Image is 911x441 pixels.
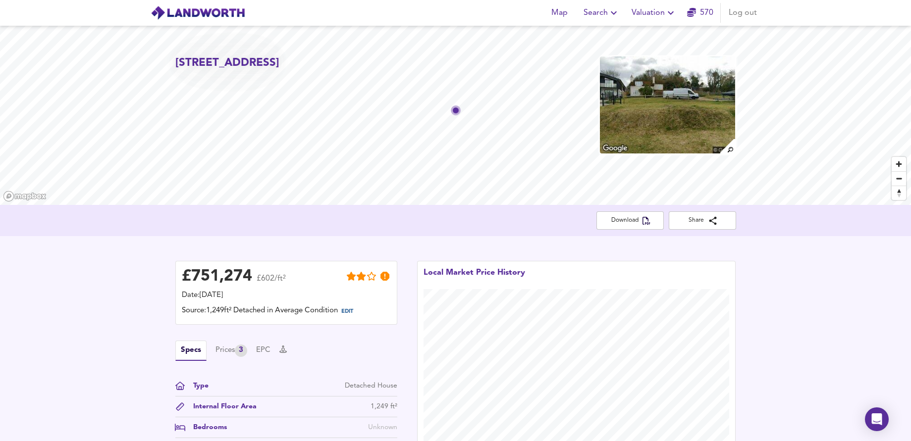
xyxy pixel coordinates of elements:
button: EPC [256,345,270,356]
button: Zoom in [892,157,906,171]
div: Internal Floor Area [185,401,257,412]
span: Valuation [632,6,677,20]
h2: [STREET_ADDRESS] [175,55,279,71]
div: Detached House [345,381,397,391]
div: Date: [DATE] [182,290,391,301]
button: Specs [175,341,207,361]
span: Unknown [368,424,397,431]
button: Share [669,211,736,230]
button: Log out [725,3,761,23]
span: £602/ft² [257,275,286,289]
div: 1,249 ft² [371,401,397,412]
span: Download [604,215,656,226]
span: Share [677,215,728,226]
button: 570 [685,3,716,23]
span: Map [548,6,572,20]
div: Prices [215,344,247,357]
button: Valuation [628,3,681,23]
span: Zoom out [892,172,906,186]
img: property [599,55,736,154]
div: Open Intercom Messenger [865,407,889,431]
div: Bedrooms [185,422,227,433]
button: Download [596,211,664,230]
div: Local Market Price History [424,267,525,289]
a: Mapbox homepage [3,191,47,202]
img: search [719,138,736,155]
span: Search [584,6,620,20]
div: Type [185,381,209,391]
button: Zoom out [892,171,906,186]
div: 3 [235,344,247,357]
a: 570 [687,6,713,20]
div: £ 751,274 [182,269,252,284]
div: Source: 1,249ft² Detached in Average Condition [182,305,391,318]
button: Prices3 [215,344,247,357]
img: logo [151,5,245,20]
span: Log out [729,6,757,20]
button: Reset bearing to north [892,186,906,200]
button: Map [544,3,576,23]
button: Search [580,3,624,23]
span: EDIT [341,309,353,314]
